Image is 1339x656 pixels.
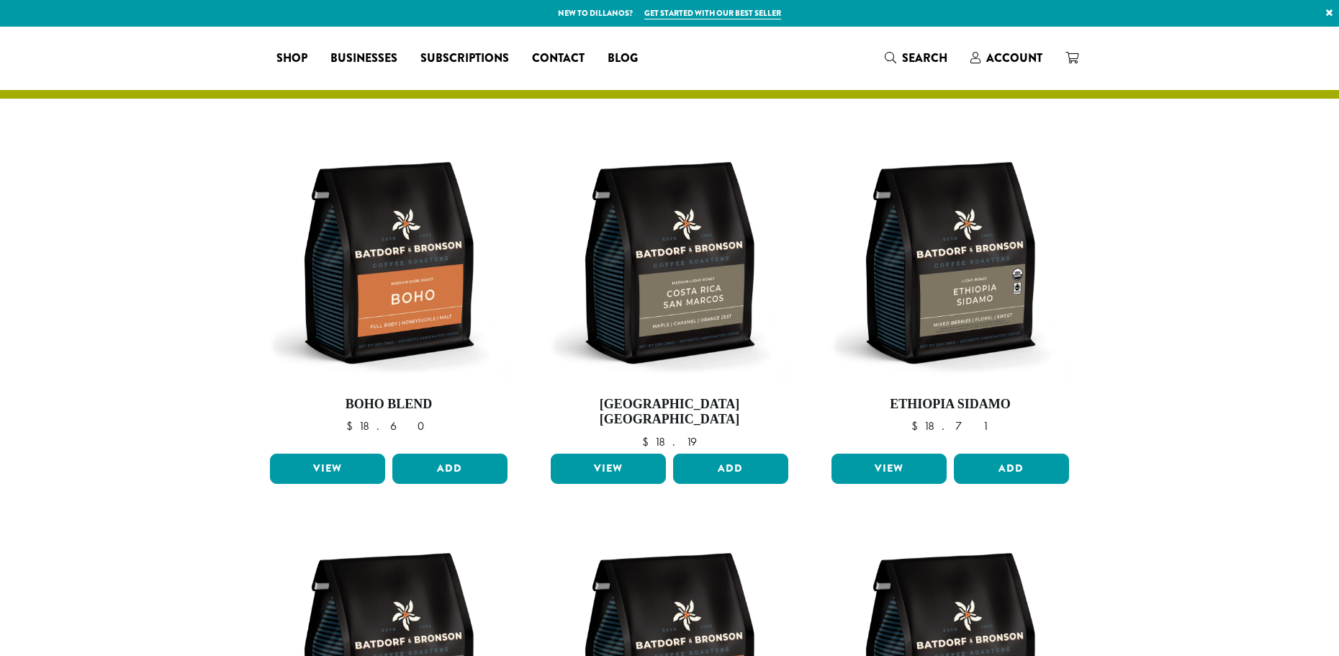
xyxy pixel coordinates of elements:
span: Contact [532,50,585,68]
img: BB-12oz-Costa-Rica-San-Marcos-Stock.webp [547,140,792,385]
h4: Boho Blend [266,397,511,413]
span: Blog [608,50,638,68]
bdi: 18.60 [346,418,431,433]
a: Ethiopia Sidamo $18.71 [828,140,1073,448]
button: Add [954,454,1069,484]
span: $ [911,418,924,433]
bdi: 18.19 [642,434,697,449]
a: View [270,454,385,484]
a: Get started with our best seller [644,7,781,19]
a: [GEOGRAPHIC_DATA] [GEOGRAPHIC_DATA] $18.19 [547,140,792,448]
span: $ [346,418,359,433]
a: Boho Blend $18.60 [266,140,511,448]
span: $ [642,434,654,449]
span: Search [902,50,947,66]
span: Account [986,50,1042,66]
span: Subscriptions [420,50,509,68]
bdi: 18.71 [911,418,988,433]
h4: [GEOGRAPHIC_DATA] [GEOGRAPHIC_DATA] [547,397,792,428]
a: View [831,454,947,484]
button: Add [673,454,788,484]
h4: Ethiopia Sidamo [828,397,1073,413]
span: Shop [276,50,307,68]
img: BB-12oz-Boho-Stock.webp [266,140,511,385]
span: Businesses [330,50,397,68]
button: Add [392,454,508,484]
a: View [551,454,666,484]
a: Shop [265,47,319,70]
img: BB-12oz-FTO-Ethiopia-Sidamo-Stock.webp [828,140,1073,385]
a: Search [873,46,959,70]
